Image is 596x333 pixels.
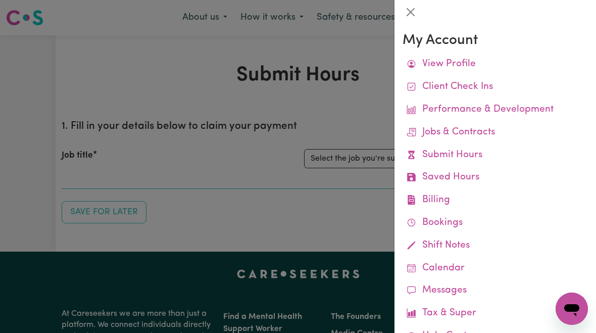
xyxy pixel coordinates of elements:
[403,302,588,325] a: Tax & Super
[403,32,588,49] h3: My Account
[403,257,588,280] a: Calendar
[403,53,588,76] a: View Profile
[403,121,588,144] a: Jobs & Contracts
[403,234,588,257] a: Shift Notes
[403,4,419,20] button: Close
[403,166,588,189] a: Saved Hours
[403,76,588,99] a: Client Check Ins
[403,189,588,212] a: Billing
[403,99,588,121] a: Performance & Development
[403,144,588,167] a: Submit Hours
[556,293,588,325] iframe: Button to launch messaging window
[403,279,588,302] a: Messages
[403,212,588,234] a: Bookings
